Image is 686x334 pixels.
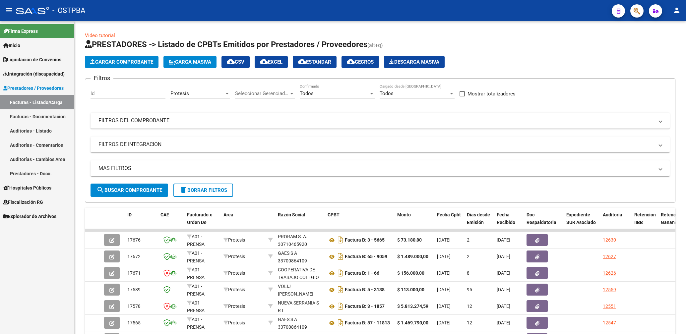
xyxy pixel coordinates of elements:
[467,320,472,325] span: 12
[494,208,524,237] datatable-header-cell: Fecha Recibido
[603,303,616,310] div: 12551
[673,6,681,14] mat-icon: person
[384,56,445,68] button: Descarga Masiva
[223,320,245,325] span: Protesis
[187,300,205,313] span: A01 - PRENSA
[397,254,428,259] strong: $ 1.489.000,00
[278,250,297,257] div: GAES S A
[336,301,345,311] i: Descargar documento
[187,267,205,280] span: A01 - PRENSA
[227,59,244,65] span: CSV
[325,208,395,237] datatable-header-cell: CPBT
[85,56,158,68] button: Cargar Comprobante
[98,117,654,124] mat-panel-title: FILTROS DEL COMPROBANTE
[173,184,233,197] button: Borrar Filtros
[527,212,556,225] span: Doc Respaldatoria
[397,320,428,325] strong: $ 1.469.790,00
[497,320,510,325] span: [DATE]
[395,208,434,237] datatable-header-cell: Monto
[663,311,679,327] iframe: Intercom live chat
[632,208,658,237] datatable-header-cell: Retencion IIBB
[127,287,141,292] span: 17589
[467,254,469,259] span: 2
[437,270,451,276] span: [DATE]
[658,208,685,237] datatable-header-cell: Retención Ganancias
[5,6,13,14] mat-icon: menu
[298,59,331,65] span: Estandar
[169,59,211,65] span: Carga Masiva
[345,254,387,259] strong: Factura B: 65 - 9059
[298,58,306,66] mat-icon: cloud_download
[223,287,245,292] span: Protesis
[384,56,445,68] app-download-masive: Descarga masiva de comprobantes (adjuntos)
[127,212,132,217] span: ID
[564,208,600,237] datatable-header-cell: Expediente SUR Asociado
[600,208,632,237] datatable-header-cell: Auditoria
[336,284,345,295] i: Descargar documento
[125,208,158,237] datatable-header-cell: ID
[96,187,162,193] span: Buscar Comprobante
[603,212,622,217] span: Auditoria
[497,304,510,309] span: [DATE]
[347,59,374,65] span: Gecros
[127,237,141,243] span: 17676
[300,90,314,96] span: Todos
[464,208,494,237] datatable-header-cell: Días desde Emisión
[3,84,64,92] span: Prestadores / Proveedores
[91,184,168,197] button: Buscar Comprobante
[96,186,104,194] mat-icon: search
[603,236,616,244] div: 12630
[223,304,245,309] span: Protesis
[187,234,205,247] span: A01 - PRENSA
[603,253,616,260] div: 12627
[397,304,428,309] strong: $ 5.813.274,59
[90,59,153,65] span: Cargar Comprobante
[437,320,451,325] span: [DATE]
[179,187,227,193] span: Borrar Filtros
[497,212,515,225] span: Fecha Recibido
[235,90,289,96] span: Seleccionar Gerenciador
[468,90,516,98] span: Mostrar totalizadores
[163,56,217,68] button: Carga Masiva
[336,251,345,262] i: Descargar documento
[158,208,184,237] datatable-header-cell: CAE
[278,250,322,263] div: 33700864109
[336,317,345,328] i: Descargar documento
[497,287,510,292] span: [DATE]
[278,316,297,323] div: GAES S A
[293,56,337,68] button: Estandar
[260,59,282,65] span: EXCEL
[437,254,451,259] span: [DATE]
[127,320,141,325] span: 17565
[278,283,322,298] div: VOLIJ [PERSON_NAME]
[397,212,411,217] span: Monto
[497,254,510,259] span: [DATE]
[342,56,379,68] button: Gecros
[437,237,451,243] span: [DATE]
[345,304,385,309] strong: Factura B: 3 - 1857
[345,271,379,276] strong: Factura B: 1 - 66
[221,208,266,237] datatable-header-cell: Area
[98,141,654,148] mat-panel-title: FILTROS DE INTEGRACION
[223,270,245,276] span: Protesis
[345,320,390,326] strong: Factura B: 57 - 11813
[184,208,221,237] datatable-header-cell: Facturado x Orden De
[278,212,305,217] span: Razón Social
[467,212,490,225] span: Días desde Emisión
[278,266,322,289] div: COOPERATIVA DE TRABAJO COLEGIO DEL SUR LIMITADA
[603,269,616,277] div: 12626
[397,287,424,292] strong: $ 113.000,00
[345,287,385,293] strong: Factura B: 5 - 3138
[661,212,683,225] span: Retención Ganancias
[127,270,141,276] span: 17671
[603,319,616,327] div: 12547
[91,74,113,83] h3: Filtros
[278,233,307,241] div: PRORAM S. A.
[347,58,355,66] mat-icon: cloud_download
[397,237,422,243] strong: $ 73.180,80
[3,42,20,49] span: Inicio
[467,237,469,243] span: 2
[434,208,464,237] datatable-header-cell: Fecha Cpbt
[223,237,245,243] span: Protesis
[566,212,596,225] span: Expediente SUR Asociado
